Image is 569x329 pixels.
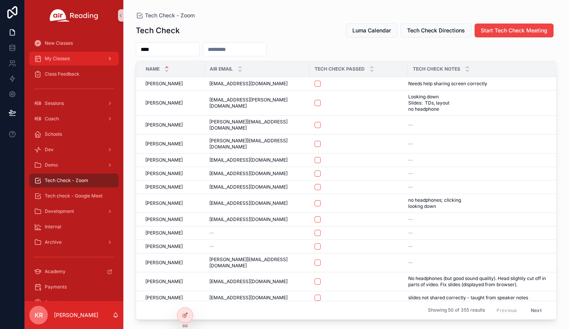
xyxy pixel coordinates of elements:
a: [PERSON_NAME] [145,278,200,285]
span: -- [408,157,413,163]
span: -- [408,260,413,266]
a: Demo [29,158,119,172]
a: [EMAIL_ADDRESS][DOMAIN_NAME] [209,200,305,206]
a: [PERSON_NAME] [145,200,200,206]
a: -- [408,157,546,163]
span: [EMAIL_ADDRESS][DOMAIN_NAME] [209,170,288,177]
a: [EMAIL_ADDRESS][DOMAIN_NAME] [209,184,305,190]
a: New Classes [29,36,119,50]
p: [PERSON_NAME] [54,311,98,319]
a: -- [408,122,546,128]
span: [PERSON_NAME] [145,122,183,128]
a: -- [408,243,546,250]
a: -- [408,216,546,223]
a: -- [408,170,546,177]
span: Name [146,66,160,72]
span: Archive [45,239,62,245]
a: Academy [29,265,119,278]
span: Development [45,208,74,214]
span: [PERSON_NAME] [145,295,183,301]
span: Tech Check - Zoom [45,177,88,184]
span: -- [408,243,413,250]
span: -- [408,122,413,128]
span: [PERSON_NAME] [145,260,183,266]
a: [PERSON_NAME] [145,122,200,128]
span: [PERSON_NAME] [145,200,183,206]
span: [PERSON_NAME][EMAIL_ADDRESS][DOMAIN_NAME] [209,119,305,131]
span: Tech Check Notes [413,66,460,72]
a: Needs help sharing screen correctly [408,81,546,87]
a: Class Feedback [29,67,119,81]
span: [EMAIL_ADDRESS][DOMAIN_NAME] [209,184,288,190]
a: slides not shared correctly - taught from speaker notes [408,295,546,301]
a: [PERSON_NAME] [145,260,200,266]
a: no headphones; clicking lookng down [408,197,546,209]
span: -- [408,170,413,177]
span: [PERSON_NAME] [145,141,183,147]
span: My Classes [45,56,70,62]
a: [EMAIL_ADDRESS][DOMAIN_NAME] [209,81,305,87]
span: Air Email [210,66,233,72]
a: -- [408,230,546,236]
span: [PERSON_NAME] [145,278,183,285]
span: Internal [45,224,61,230]
h1: Tech Check [136,25,180,36]
a: My Classes [29,52,119,66]
button: Start Tech Check Meeting [475,24,554,37]
button: Luma Calendar [346,24,397,37]
a: [EMAIL_ADDRESS][DOMAIN_NAME] [209,170,305,177]
span: Dev [45,147,54,153]
a: [PERSON_NAME] [145,81,200,87]
span: Looking down Slides: TDs, layout no headphone [408,94,512,112]
span: Account [45,299,63,305]
span: slides not shared correctly - taught from speaker notes [408,295,528,301]
span: KR [35,310,43,320]
span: Sessions [45,100,64,106]
a: [PERSON_NAME] [145,184,200,190]
span: [EMAIL_ADDRESS][DOMAIN_NAME] [209,157,288,163]
span: Start Tech Check Meeting [481,27,547,34]
span: [PERSON_NAME] [145,230,183,236]
a: [PERSON_NAME] [145,170,200,177]
span: [PERSON_NAME] [145,216,183,223]
span: -- [408,141,413,147]
a: [PERSON_NAME] [145,243,200,250]
span: [PERSON_NAME] [145,184,183,190]
a: [EMAIL_ADDRESS][DOMAIN_NAME] [209,157,305,163]
span: [EMAIL_ADDRESS][DOMAIN_NAME] [209,216,288,223]
span: [EMAIL_ADDRESS][DOMAIN_NAME] [209,200,288,206]
a: Sessions [29,96,119,110]
span: Schools [45,131,62,137]
a: [PERSON_NAME] [145,100,200,106]
a: [EMAIL_ADDRESS][DOMAIN_NAME] [209,295,305,301]
a: -- [408,260,546,266]
span: [PERSON_NAME] [145,157,183,163]
a: Payments [29,280,119,294]
a: [PERSON_NAME] [145,141,200,147]
a: Coach [29,112,119,126]
span: Needs help sharing screen correctly [408,81,487,87]
span: -- [408,216,413,223]
div: scrollable content [25,31,123,301]
a: [PERSON_NAME][EMAIL_ADDRESS][DOMAIN_NAME] [209,256,305,269]
a: -- [408,141,546,147]
span: Demo [45,162,58,168]
a: Archive [29,235,119,249]
a: [PERSON_NAME] [145,230,200,236]
span: Tech Check Directions [407,27,465,34]
a: Tech check - Google Meet [29,189,119,203]
span: Coach [45,116,59,122]
a: [PERSON_NAME] [145,295,200,301]
a: -- [209,243,305,250]
span: No headphones (but good sound quality). Head slightly cut off in parts of video. Fix slides (disp... [408,275,546,288]
span: New Classes [45,40,73,46]
a: [EMAIL_ADDRESS][PERSON_NAME][DOMAIN_NAME] [209,97,305,109]
a: Internal [29,220,119,234]
span: Class Feedback [45,71,79,77]
a: Looking down Slides: TDs, layout no headphone [408,94,546,112]
a: Account [29,295,119,309]
a: -- [209,230,305,236]
a: [PERSON_NAME] [145,157,200,163]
